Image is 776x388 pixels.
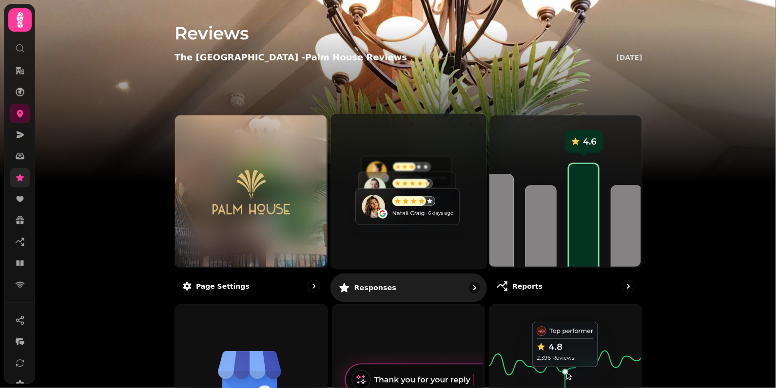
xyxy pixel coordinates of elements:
p: The [GEOGRAPHIC_DATA] - Palm House Reviews [175,51,407,64]
svg: go to [623,281,633,291]
a: ResponsesResponses [330,113,487,302]
img: Reports [488,114,641,267]
p: Reports [512,281,543,291]
img: Palm House Reviews [194,160,308,222]
svg: go to [309,281,319,291]
a: ReportsReports [489,115,642,300]
p: Responses [354,283,396,293]
p: Page settings [196,281,250,291]
p: [DATE] [617,53,642,62]
a: Page settingsPalm House ReviewsPage settings [175,115,328,300]
svg: go to [469,283,479,293]
img: Responses [330,112,485,268]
